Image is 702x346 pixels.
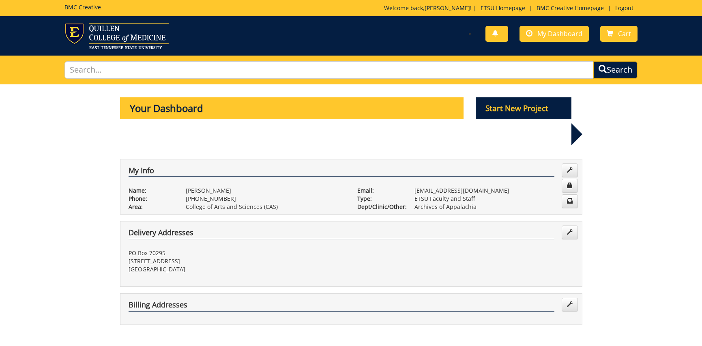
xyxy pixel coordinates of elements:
[414,187,574,195] p: [EMAIL_ADDRESS][DOMAIN_NAME]
[64,4,101,10] h5: BMC Creative
[357,195,402,203] p: Type:
[562,298,578,312] a: Edit Addresses
[186,187,345,195] p: [PERSON_NAME]
[186,203,345,211] p: College of Arts and Sciences (CAS)
[357,203,402,211] p: Dept/Clinic/Other:
[186,195,345,203] p: [PHONE_NUMBER]
[357,187,402,195] p: Email:
[120,97,464,119] p: Your Dashboard
[562,194,578,208] a: Change Communication Preferences
[129,167,554,177] h4: My Info
[562,226,578,239] a: Edit Addresses
[414,203,574,211] p: Archives of Appalachia
[611,4,638,12] a: Logout
[129,195,174,203] p: Phone:
[414,195,574,203] p: ETSU Faculty and Staff
[425,4,470,12] a: [PERSON_NAME]
[618,29,631,38] span: Cart
[600,26,638,42] a: Cart
[477,4,529,12] a: ETSU Homepage
[64,23,169,49] img: ETSU logo
[537,29,582,38] span: My Dashboard
[129,265,345,273] p: [GEOGRAPHIC_DATA]
[532,4,608,12] a: BMC Creative Homepage
[129,249,345,257] p: PO Box 70295
[129,187,174,195] p: Name:
[129,257,345,265] p: [STREET_ADDRESS]
[593,61,638,79] button: Search
[520,26,589,42] a: My Dashboard
[562,163,578,177] a: Edit Info
[129,203,174,211] p: Area:
[129,229,554,239] h4: Delivery Addresses
[64,61,594,79] input: Search...
[562,179,578,193] a: Change Password
[129,301,554,312] h4: Billing Addresses
[476,105,571,113] a: Start New Project
[384,4,638,12] p: Welcome back, ! | | |
[476,97,571,119] p: Start New Project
